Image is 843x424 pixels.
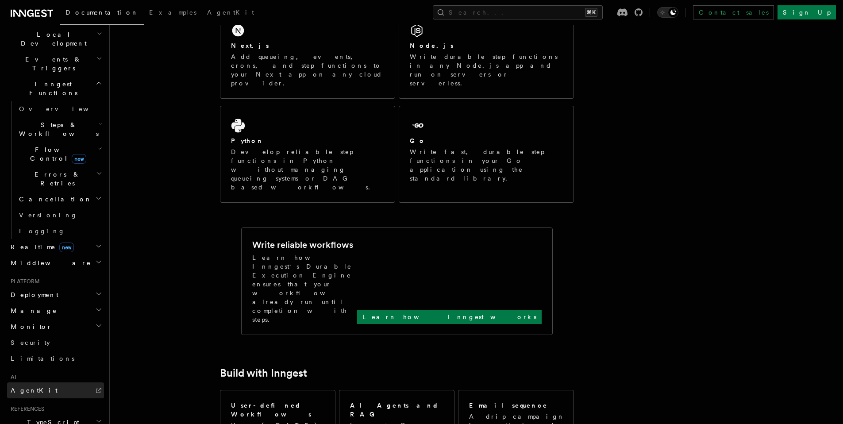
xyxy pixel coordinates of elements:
[65,9,139,16] span: Documentation
[357,310,542,324] a: Learn how Inngest works
[15,142,104,166] button: Flow Controlnew
[11,339,50,346] span: Security
[7,55,96,73] span: Events & Triggers
[7,255,104,271] button: Middleware
[231,52,384,88] p: Add queueing, events, crons, and step functions to your Next app on any cloud provider.
[207,9,254,16] span: AgentKit
[410,52,563,88] p: Write durable step functions in any Node.js app and run on servers or serverless.
[7,243,74,251] span: Realtime
[11,387,58,394] span: AgentKit
[220,367,307,379] a: Build with Inngest
[7,351,104,366] a: Limitations
[469,401,548,410] h2: Email sequence
[15,120,99,138] span: Steps & Workflows
[15,117,104,142] button: Steps & Workflows
[15,170,96,188] span: Errors & Retries
[399,106,574,203] a: GoWrite fast, durable step functions in your Go application using the standard library.
[59,243,74,252] span: new
[7,306,57,315] span: Manage
[231,147,384,192] p: Develop reliable step functions in Python without managing queueing systems or DAG based workflows.
[231,136,264,145] h2: Python
[433,5,603,19] button: Search...⌘K
[657,7,678,18] button: Toggle dark mode
[410,41,454,50] h2: Node.js
[231,401,324,419] h2: User-defined Workflows
[252,253,357,324] p: Learn how Inngest's Durable Execution Engine ensures that your workflow already run until complet...
[7,278,40,285] span: Platform
[15,166,104,191] button: Errors & Retries
[15,101,104,117] a: Overview
[19,227,65,235] span: Logging
[693,5,774,19] a: Contact sales
[410,147,563,183] p: Write fast, durable step functions in your Go application using the standard library.
[7,287,104,303] button: Deployment
[7,335,104,351] a: Security
[362,312,536,321] p: Learn how Inngest works
[252,239,353,251] h2: Write reliable workflows
[7,101,104,239] div: Inngest Functions
[7,76,104,101] button: Inngest Functions
[7,303,104,319] button: Manage
[220,11,395,99] a: Next.jsAdd queueing, events, crons, and step functions to your Next app on any cloud provider.
[60,3,144,25] a: Documentation
[7,51,104,76] button: Events & Triggers
[7,382,104,398] a: AgentKit
[585,8,597,17] kbd: ⌘K
[7,405,44,412] span: References
[7,80,96,97] span: Inngest Functions
[15,223,104,239] a: Logging
[231,41,269,50] h2: Next.js
[149,9,196,16] span: Examples
[19,105,110,112] span: Overview
[15,207,104,223] a: Versioning
[7,239,104,255] button: Realtimenew
[220,106,395,203] a: PythonDevelop reliable step functions in Python without managing queueing systems or DAG based wo...
[144,3,202,24] a: Examples
[350,401,445,419] h2: AI Agents and RAG
[11,355,74,362] span: Limitations
[202,3,259,24] a: AgentKit
[7,322,52,331] span: Monitor
[15,145,97,163] span: Flow Control
[7,258,91,267] span: Middleware
[19,212,77,219] span: Versioning
[15,195,92,204] span: Cancellation
[7,319,104,335] button: Monitor
[15,191,104,207] button: Cancellation
[778,5,836,19] a: Sign Up
[7,30,96,48] span: Local Development
[410,136,426,145] h2: Go
[7,290,58,299] span: Deployment
[7,374,16,381] span: AI
[72,154,86,164] span: new
[7,27,104,51] button: Local Development
[399,11,574,99] a: Node.jsWrite durable step functions in any Node.js app and run on servers or serverless.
